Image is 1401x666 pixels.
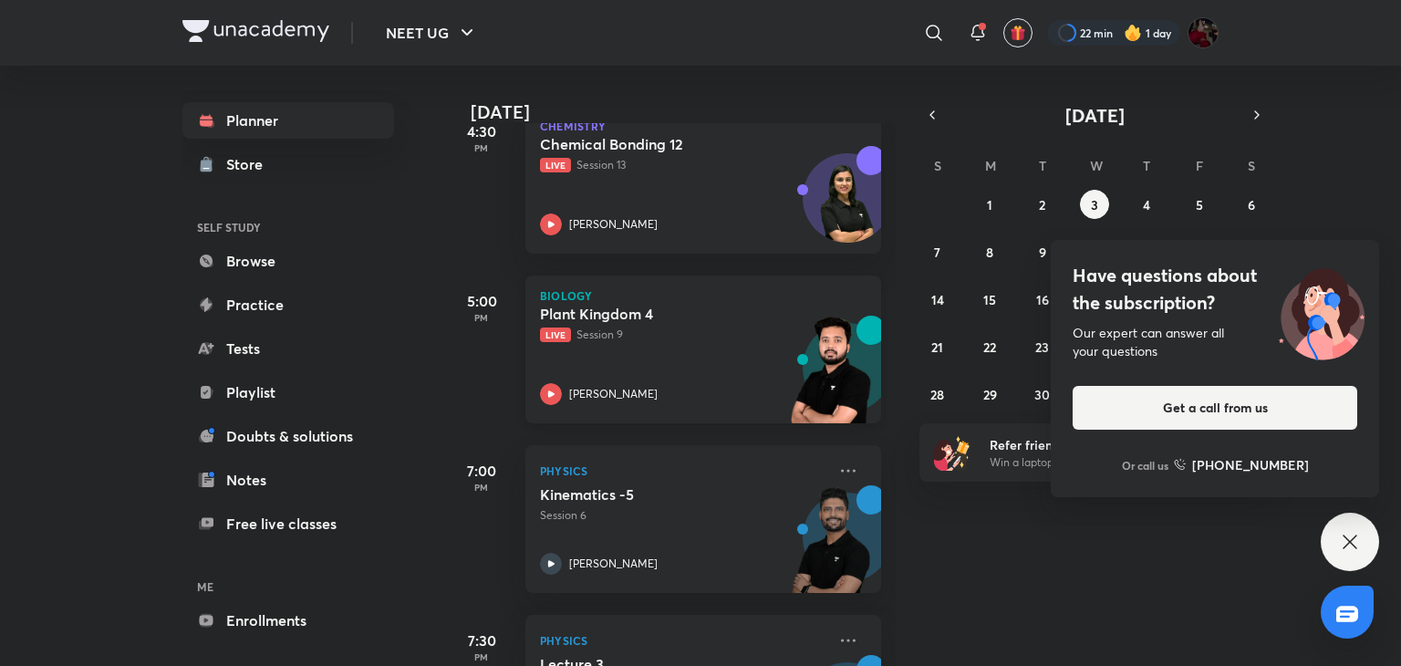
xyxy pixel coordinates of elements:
[540,630,826,651] p: Physics
[1010,25,1026,41] img: avatar
[1196,157,1203,174] abbr: Friday
[182,243,394,279] a: Browse
[569,556,658,572] p: [PERSON_NAME]
[569,386,658,402] p: [PERSON_NAME]
[182,286,394,323] a: Practice
[945,102,1244,128] button: [DATE]
[540,305,767,323] h5: Plant Kingdom 4
[1090,157,1103,174] abbr: Wednesday
[540,327,826,343] p: Session 9
[975,285,1004,314] button: September 15, 2025
[540,290,867,301] p: Biology
[1143,196,1150,213] abbr: September 4, 2025
[781,316,881,442] img: unacademy
[182,212,394,243] h6: SELF STUDY
[540,507,826,524] p: Session 6
[1028,380,1057,409] button: September 30, 2025
[1028,190,1057,219] button: September 2, 2025
[1237,237,1266,266] button: September 13, 2025
[375,15,489,51] button: NEET UG
[923,237,952,266] button: September 7, 2025
[987,196,992,213] abbr: September 1, 2025
[540,485,767,504] h5: Kinematics -5
[445,482,518,493] p: PM
[182,374,394,411] a: Playlist
[445,312,518,323] p: PM
[1122,457,1168,473] p: Or call us
[1091,196,1098,213] abbr: September 3, 2025
[1185,190,1214,219] button: September 5, 2025
[975,237,1004,266] button: September 8, 2025
[1248,157,1255,174] abbr: Saturday
[1073,262,1357,317] h4: Have questions about the subscription?
[934,157,941,174] abbr: Sunday
[182,462,394,498] a: Notes
[923,332,952,361] button: September 21, 2025
[781,485,881,611] img: unacademy
[1185,237,1214,266] button: September 12, 2025
[975,332,1004,361] button: September 22, 2025
[990,454,1214,471] p: Win a laptop, vouchers & more
[1124,24,1142,42] img: streak
[445,651,518,662] p: PM
[540,158,571,172] span: Live
[182,418,394,454] a: Doubts & solutions
[182,571,394,602] h6: ME
[975,380,1004,409] button: September 29, 2025
[182,505,394,542] a: Free live classes
[1264,262,1379,360] img: ttu_illustration_new.svg
[804,163,891,251] img: Avatar
[569,216,658,233] p: [PERSON_NAME]
[934,434,970,471] img: referral
[1192,455,1309,474] h6: [PHONE_NUMBER]
[445,142,518,153] p: PM
[182,20,329,47] a: Company Logo
[1028,332,1057,361] button: September 23, 2025
[540,120,867,131] p: Chemistry
[923,380,952,409] button: September 28, 2025
[445,120,518,142] h5: 4:30
[934,244,940,261] abbr: September 7, 2025
[985,157,996,174] abbr: Monday
[1132,237,1161,266] button: September 11, 2025
[1188,17,1219,48] img: 🥰kashish🥰 Johari
[983,291,996,308] abbr: September 15, 2025
[182,330,394,367] a: Tests
[983,338,996,356] abbr: September 22, 2025
[923,285,952,314] button: September 14, 2025
[182,102,394,139] a: Planner
[986,244,993,261] abbr: September 8, 2025
[445,290,518,312] h5: 5:00
[1065,103,1125,128] span: [DATE]
[540,460,826,482] p: Physics
[1073,386,1357,430] button: Get a call from us
[1039,196,1045,213] abbr: September 2, 2025
[1248,196,1255,213] abbr: September 6, 2025
[990,435,1214,454] h6: Refer friends
[1237,190,1266,219] button: September 6, 2025
[540,328,571,342] span: Live
[1028,285,1057,314] button: September 16, 2025
[182,602,394,639] a: Enrollments
[1035,338,1049,356] abbr: September 23, 2025
[182,146,394,182] a: Store
[931,338,943,356] abbr: September 21, 2025
[1036,291,1049,308] abbr: September 16, 2025
[1174,455,1309,474] a: [PHONE_NUMBER]
[1143,157,1150,174] abbr: Thursday
[1132,190,1161,219] button: September 4, 2025
[1028,237,1057,266] button: September 9, 2025
[1080,237,1109,266] button: September 10, 2025
[1073,324,1357,360] div: Our expert can answer all your questions
[471,101,899,123] h4: [DATE]
[1080,190,1109,219] button: September 3, 2025
[930,386,944,403] abbr: September 28, 2025
[540,157,826,173] p: Session 13
[1003,18,1033,47] button: avatar
[226,153,274,175] div: Store
[1034,386,1050,403] abbr: September 30, 2025
[1196,196,1203,213] abbr: September 5, 2025
[1039,157,1046,174] abbr: Tuesday
[975,190,1004,219] button: September 1, 2025
[1039,244,1046,261] abbr: September 9, 2025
